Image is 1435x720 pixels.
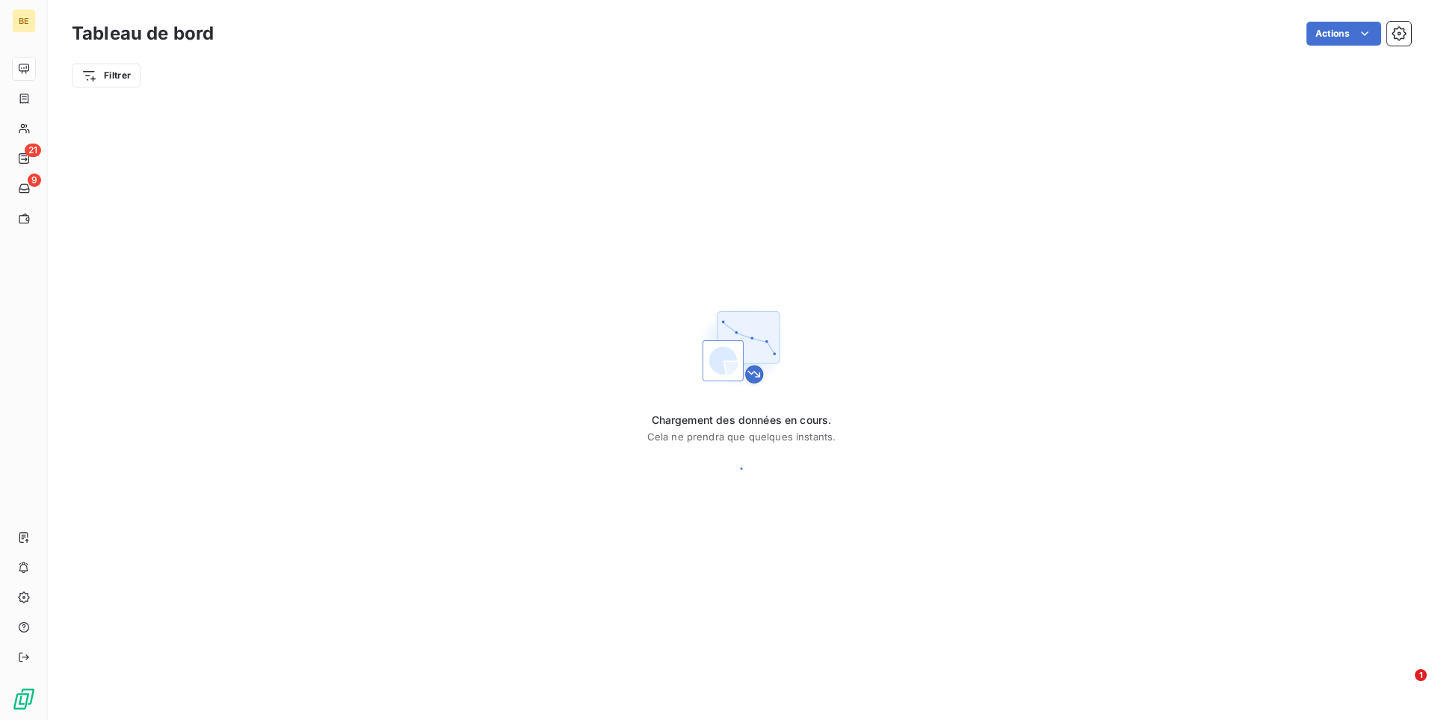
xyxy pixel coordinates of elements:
span: 9 [28,173,41,187]
button: Filtrer [72,64,141,87]
div: BE [12,9,36,33]
button: Actions [1306,22,1381,46]
h3: Tableau de bord [72,20,214,47]
span: 1 [1415,669,1427,681]
img: Logo LeanPay [12,687,36,711]
span: Chargement des données en cours. [647,413,836,428]
span: 21 [25,144,41,157]
iframe: Intercom live chat [1384,669,1420,705]
span: Cela ne prendra que quelques instants. [647,431,836,443]
img: First time [694,299,789,395]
